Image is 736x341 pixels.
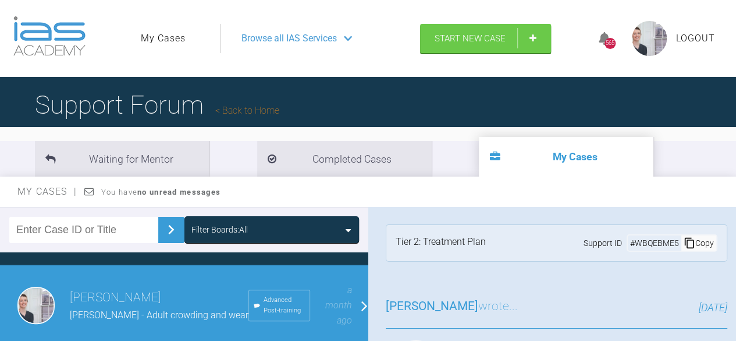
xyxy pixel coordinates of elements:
[396,234,486,252] div: Tier 2: Treatment Plan
[241,31,337,46] span: Browse all IAS Services
[628,237,681,249] div: # WBQEBME5
[264,295,305,316] span: Advanced Post-training
[101,188,221,196] span: You have
[215,105,279,116] a: Back to Home
[632,21,667,56] img: profile.png
[605,38,616,49] div: 565
[325,284,352,325] span: a month ago
[257,141,432,177] li: Completed Cases
[17,186,77,197] span: My Cases
[676,31,715,46] a: Logout
[435,33,506,44] span: Start New Case
[9,217,158,243] input: Enter Case ID or Title
[13,16,86,56] img: logo-light.3e3ef733.png
[70,310,248,321] span: [PERSON_NAME] - Adult crowding and wear
[699,301,727,314] span: [DATE]
[162,220,180,239] img: chevronRight.28bd32b0.svg
[137,188,221,196] strong: no unread messages
[35,85,279,125] h1: Support Forum
[17,287,55,324] img: laura burns
[191,223,248,236] div: Filter Boards: All
[420,24,551,53] a: Start New Case
[141,31,186,46] a: My Cases
[681,235,716,251] div: Copy
[386,299,478,313] span: [PERSON_NAME]
[35,141,209,177] li: Waiting for Mentor
[479,137,653,177] li: My Cases
[584,237,622,249] span: Support ID
[70,288,248,308] h3: [PERSON_NAME]
[386,297,518,317] h3: wrote...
